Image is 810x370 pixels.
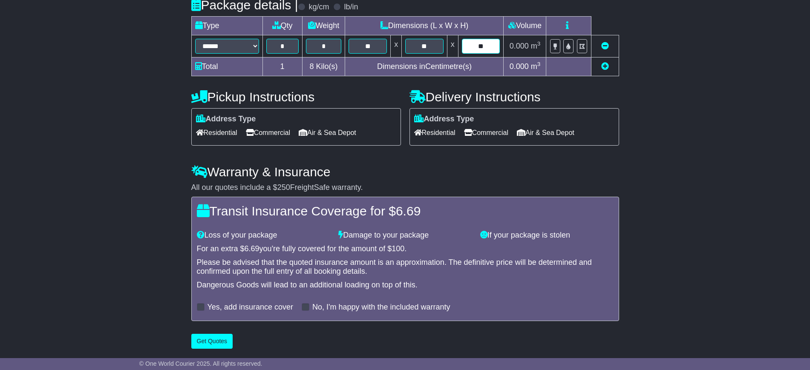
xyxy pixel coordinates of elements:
h4: Pickup Instructions [191,90,401,104]
td: Kilo(s) [302,57,345,76]
span: 250 [277,183,290,192]
td: x [447,35,458,57]
div: Dangerous Goods will lead to an additional loading on top of this. [197,281,614,290]
span: Residential [414,126,455,139]
h4: Warranty & Insurance [191,165,619,179]
span: Commercial [246,126,290,139]
span: Residential [196,126,237,139]
td: Type [191,17,262,35]
div: All our quotes include a $ FreightSafe warranty. [191,183,619,192]
span: 8 [309,62,314,71]
div: Damage to your package [334,231,476,240]
span: Commercial [464,126,508,139]
td: Qty [262,17,302,35]
sup: 3 [537,40,541,47]
label: Address Type [196,115,256,124]
td: Dimensions (L x W x H) [345,17,504,35]
td: 1 [262,57,302,76]
sup: 3 [537,61,541,67]
div: For an extra $ you're fully covered for the amount of $ . [197,244,614,254]
span: 0.000 [510,62,529,71]
span: © One World Courier 2025. All rights reserved. [139,360,262,367]
span: Air & Sea Depot [299,126,356,139]
span: 0.000 [510,42,529,50]
h4: Transit Insurance Coverage for $ [197,204,614,218]
label: kg/cm [308,3,329,12]
label: No, I'm happy with the included warranty [312,303,450,312]
a: Add new item [601,62,609,71]
label: Address Type [414,115,474,124]
td: Weight [302,17,345,35]
span: 6.69 [245,244,259,253]
span: 6.69 [396,204,421,218]
div: If your package is stolen [476,231,618,240]
label: lb/in [344,3,358,12]
span: m [531,62,541,71]
td: Total [191,57,262,76]
div: Loss of your package [193,231,334,240]
span: m [531,42,541,50]
div: Please be advised that the quoted insurance amount is an approximation. The definitive price will... [197,258,614,276]
span: 100 [392,244,404,253]
label: Yes, add insurance cover [208,303,293,312]
span: Air & Sea Depot [517,126,574,139]
button: Get Quotes [191,334,233,349]
a: Remove this item [601,42,609,50]
h4: Delivery Instructions [409,90,619,104]
td: Dimensions in Centimetre(s) [345,57,504,76]
td: x [391,35,402,57]
td: Volume [504,17,546,35]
